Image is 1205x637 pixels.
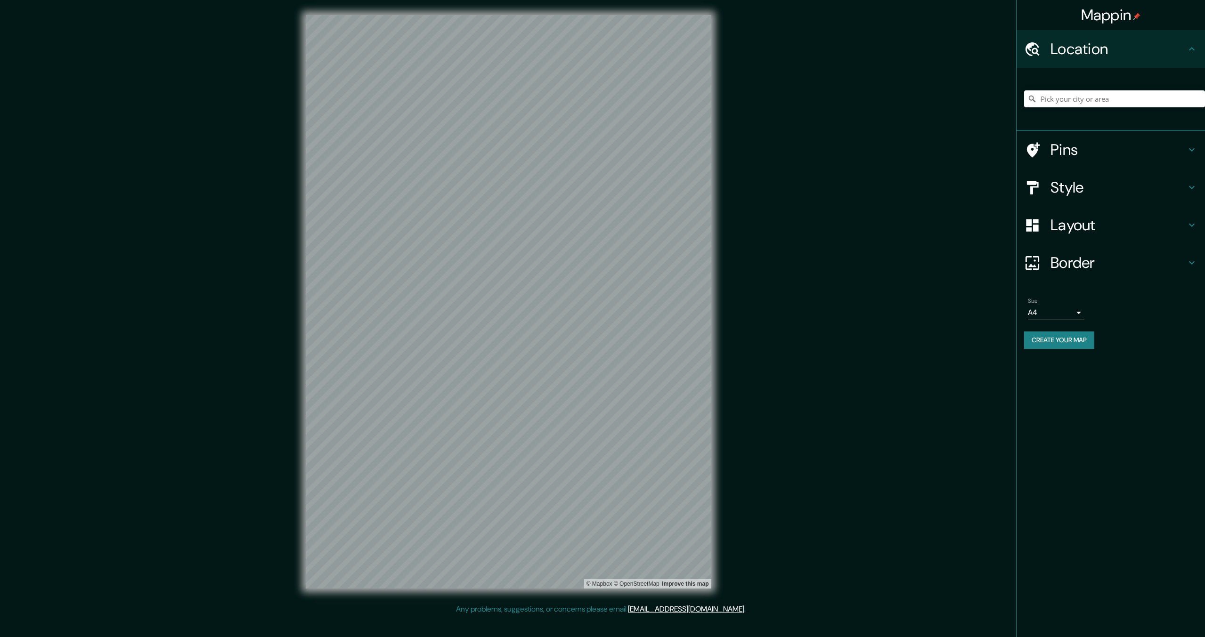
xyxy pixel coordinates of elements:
div: . [746,604,747,615]
h4: Pins [1050,140,1186,159]
img: pin-icon.png [1133,13,1140,20]
h4: Location [1050,40,1186,58]
div: Layout [1017,206,1205,244]
canvas: Map [306,15,711,589]
p: Any problems, suggestions, or concerns please email . [456,604,746,615]
h4: Layout [1050,216,1186,234]
a: OpenStreetMap [614,581,659,587]
button: Create your map [1024,331,1094,349]
div: . [747,604,749,615]
label: Size [1028,297,1038,305]
div: Location [1017,30,1205,68]
h4: Border [1050,253,1186,272]
a: Mapbox [586,581,612,587]
div: Border [1017,244,1205,282]
input: Pick your city or area [1024,90,1205,107]
div: Style [1017,169,1205,206]
div: Pins [1017,131,1205,169]
h4: Mappin [1081,6,1141,24]
h4: Style [1050,178,1186,197]
a: Map feedback [662,581,708,587]
div: A4 [1028,305,1084,320]
a: [EMAIL_ADDRESS][DOMAIN_NAME] [628,604,744,614]
iframe: Help widget launcher [1121,600,1195,627]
